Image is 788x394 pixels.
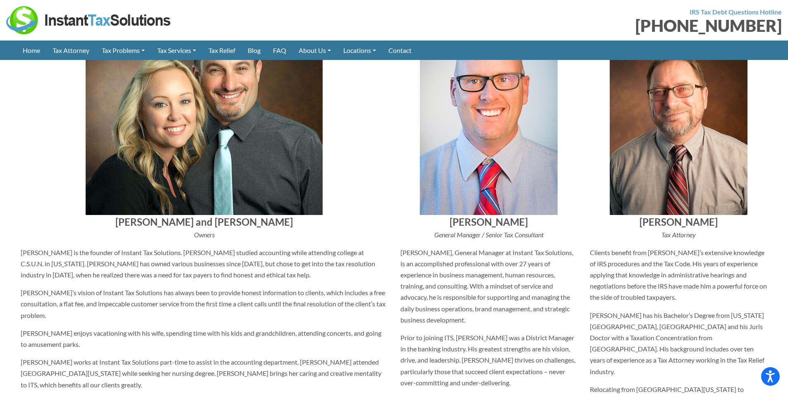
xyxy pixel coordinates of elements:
p: [PERSON_NAME] enjoys vacationing with his wife, spending time with his kids and grandchildren, at... [21,327,388,350]
p: [PERSON_NAME] is the founder of Instant Tax Solutions. [PERSON_NAME] studied accounting while att... [21,247,388,281]
i: Owners [194,231,215,239]
a: Tax Relief [202,41,242,60]
img: John Nelson [420,8,558,215]
img: Ian and Rebekah Woodman [86,8,323,215]
a: Tax Problems [96,41,151,60]
img: Instant Tax Solutions Logo [6,6,172,34]
strong: IRS Tax Debt Questions Hotline [690,8,782,16]
h4: [PERSON_NAME] and [PERSON_NAME] [21,215,388,229]
h4: [PERSON_NAME] [590,215,767,229]
a: FAQ [267,41,292,60]
i: General Manager / Senior Tax Consultant [434,231,544,239]
p: [PERSON_NAME] works at Instant Tax Solutions part-time to assist in the accounting department. [P... [21,356,388,390]
a: Instant Tax Solutions Logo [6,15,172,23]
p: [PERSON_NAME] has his Bachelor’s Degree from [US_STATE][GEOGRAPHIC_DATA], [GEOGRAPHIC_DATA] and h... [590,310,767,377]
div: [PHONE_NUMBER] [400,17,782,34]
p: Clients benefit from [PERSON_NAME]’s extensive knowledge of IRS procedures and the Tax Code. His ... [590,247,767,303]
p: Prior to joining ITS, [PERSON_NAME] was a District Manager in the banking industry. His greatest ... [400,332,578,388]
a: Tax Attorney [46,41,96,60]
a: Tax Services [151,41,202,60]
p: [PERSON_NAME], General Manager at Instant Tax Solutions, is an accomplished professional with ove... [400,247,578,325]
a: About Us [292,41,337,60]
a: Locations [337,41,382,60]
a: Home [17,41,46,60]
a: Blog [242,41,267,60]
img: Steve Sherer [610,8,747,215]
i: Tax Attorney [661,231,696,239]
a: Contact [382,41,418,60]
h4: [PERSON_NAME] [400,215,578,229]
p: [PERSON_NAME]’s vision of Instant Tax Solutions has always been to provide honest information to ... [21,287,388,321]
